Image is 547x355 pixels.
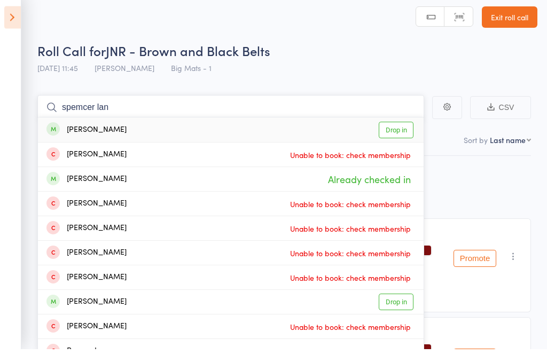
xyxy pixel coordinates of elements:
[287,153,413,169] span: Unable to book: check membership
[46,130,127,143] div: [PERSON_NAME]
[379,128,413,145] a: Drop in
[46,278,127,290] div: [PERSON_NAME]
[37,101,424,126] input: Search by name
[470,102,531,125] button: CSV
[287,227,413,243] span: Unable to book: check membership
[287,276,413,292] span: Unable to book: check membership
[287,202,413,218] span: Unable to book: check membership
[95,69,154,80] span: [PERSON_NAME]
[46,204,127,216] div: [PERSON_NAME]
[106,48,270,66] span: JNR - Brown and Black Belts
[46,253,127,265] div: [PERSON_NAME]
[46,179,127,192] div: [PERSON_NAME]
[490,141,526,152] div: Last name
[287,325,413,341] span: Unable to book: check membership
[379,300,413,317] a: Drop in
[287,251,413,267] span: Unable to book: check membership
[171,69,212,80] span: Big Mats - 1
[454,256,496,273] button: Promote
[325,176,413,195] span: Already checked in
[37,48,106,66] span: Roll Call for
[482,13,537,34] a: Exit roll call
[46,228,127,241] div: [PERSON_NAME]
[464,141,488,152] label: Sort by
[46,155,127,167] div: [PERSON_NAME]
[46,327,127,339] div: [PERSON_NAME]
[46,302,127,314] div: [PERSON_NAME]
[37,69,78,80] span: [DATE] 11:45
